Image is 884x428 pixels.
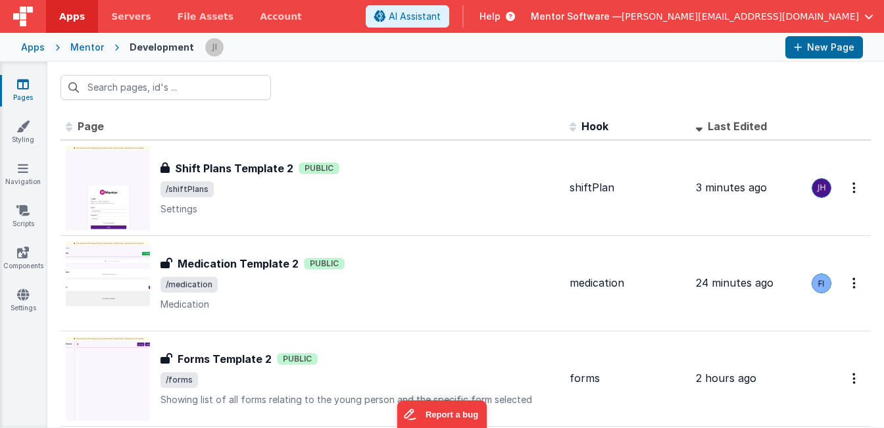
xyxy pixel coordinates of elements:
span: Hook [581,120,608,133]
p: Showing list of all forms relating to the young person and the specific form selected [160,393,559,406]
h3: Medication Template 2 [178,256,299,272]
span: Page [78,120,104,133]
iframe: Marker.io feedback button [397,400,487,428]
button: Options [845,365,866,392]
button: New Page [785,36,863,59]
div: shiftPlan [570,180,685,195]
input: Search pages, id's ... [61,75,271,100]
h3: Shift Plans Template 2 [175,160,293,176]
div: forms [570,371,685,386]
span: /forms [160,372,198,388]
img: c2badad8aad3a9dfc60afe8632b41ba8 [812,179,831,197]
span: 3 minutes ago [696,181,767,194]
span: Apps [59,10,85,23]
p: Settings [160,202,559,216]
span: AI Assistant [389,10,441,23]
span: /medication [160,277,218,293]
button: Options [845,270,866,297]
div: medication [570,275,685,291]
button: AI Assistant [366,5,449,28]
span: Public [277,353,318,365]
p: Medication [160,298,559,311]
span: /shiftPlans [160,181,214,197]
div: Apps [21,41,45,54]
button: Mentor Software — [PERSON_NAME][EMAIL_ADDRESS][DOMAIN_NAME] [531,10,873,23]
span: 2 hours ago [696,371,756,385]
img: 6c3d48e323fef8557f0b76cc516e01c7 [205,38,224,57]
span: [PERSON_NAME][EMAIL_ADDRESS][DOMAIN_NAME] [622,10,859,23]
button: Options [845,174,866,201]
span: Servers [111,10,151,23]
div: Mentor [70,41,104,54]
span: Help [479,10,501,23]
span: Last Edited [708,120,767,133]
span: Public [299,162,339,174]
h3: Forms Template 2 [178,351,272,367]
span: 24 minutes ago [696,276,773,289]
div: Development [130,41,194,54]
span: File Assets [178,10,234,23]
img: 87da5079a2b9e88d6097aa1af2926058 [812,274,831,293]
span: Public [304,258,345,270]
span: Mentor Software — [531,10,622,23]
